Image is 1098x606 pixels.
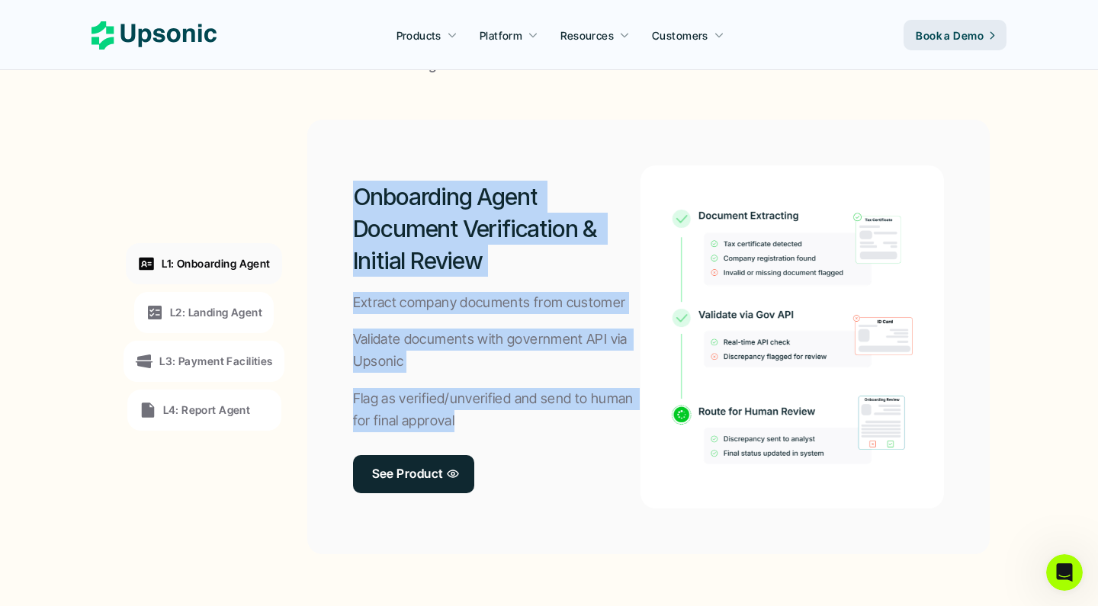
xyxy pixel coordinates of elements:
h2: Onboarding Agent Document Verification & Initial Review [353,181,641,277]
p: Resources [560,27,614,43]
p: L3: Payment Facilities [159,353,272,369]
a: Book a Demo [904,20,1006,50]
p: Flag as verified/unverified and send to human for final approval [353,388,641,432]
iframe: Intercom live chat [1046,554,1083,591]
p: L2: Landing Agent [170,304,262,320]
p: Book a Demo [916,27,984,43]
p: Validate documents with government API via Upsonic [353,329,641,373]
p: Customers [652,27,708,43]
p: L1: Onboarding Agent [162,255,270,271]
p: Extract company documents from customer [353,292,626,314]
p: See Product [372,463,443,485]
p: L4: Report Agent [163,402,251,418]
a: See Product [353,455,474,493]
p: Platform [480,27,522,43]
p: Products [396,27,441,43]
a: Products [387,21,467,49]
